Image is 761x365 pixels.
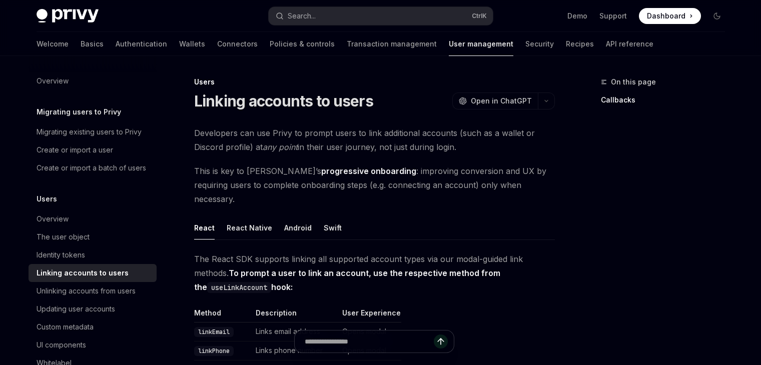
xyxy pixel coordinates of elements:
h1: Linking accounts to users [194,92,373,110]
div: Identity tokens [37,249,85,261]
a: Connectors [217,32,258,56]
a: Authentication [116,32,167,56]
em: any point [263,142,298,152]
a: Updating user accounts [29,300,157,318]
a: Overview [29,210,157,228]
button: Toggle dark mode [709,8,725,24]
h5: Migrating users to Privy [37,106,121,118]
div: Migrating existing users to Privy [37,126,142,138]
div: The user object [37,231,90,243]
span: Ctrl K [472,12,487,20]
div: Users [194,77,555,87]
a: Create or import a user [29,141,157,159]
div: Custom metadata [37,321,94,333]
span: Open in ChatGPT [471,96,532,106]
div: React [194,216,215,239]
a: Policies & controls [270,32,335,56]
img: dark logo [37,9,99,23]
a: Custom metadata [29,318,157,336]
td: Links email address [252,322,338,341]
th: Description [252,308,338,322]
strong: progressive onboarding [321,166,416,176]
button: Open in ChatGPT [452,92,538,109]
div: Create or import a user [37,144,113,156]
span: This is key to [PERSON_NAME]’s : improving conversion and UX by requiring users to complete onboa... [194,164,555,206]
span: On this page [611,76,656,88]
strong: To prompt a user to link an account, use the respective method from the hook: [194,268,500,292]
a: Security [525,32,554,56]
div: Search... [288,10,316,22]
input: Ask a question... [305,330,434,352]
div: Create or import a batch of users [37,162,146,174]
a: Recipes [566,32,594,56]
code: linkEmail [194,327,234,337]
div: Unlinking accounts from users [37,285,136,297]
span: The React SDK supports linking all supported account types via our modal-guided link methods. [194,252,555,294]
a: Overview [29,72,157,90]
h5: Users [37,193,57,205]
a: Callbacks [601,92,733,108]
a: Basics [81,32,104,56]
a: Support [599,11,627,21]
div: Swift [324,216,342,239]
div: Linking accounts to users [37,267,129,279]
code: useLinkAccount [207,282,271,293]
span: Dashboard [647,11,685,21]
a: UI components [29,336,157,354]
a: Welcome [37,32,69,56]
a: Unlinking accounts from users [29,282,157,300]
button: Open search [269,7,493,25]
a: Identity tokens [29,246,157,264]
div: UI components [37,339,86,351]
span: Developers can use Privy to prompt users to link additional accounts (such as a wallet or Discord... [194,126,555,154]
th: Method [194,308,252,322]
div: Overview [37,75,69,87]
div: Overview [37,213,69,225]
a: Linking accounts to users [29,264,157,282]
a: API reference [606,32,653,56]
a: Migrating existing users to Privy [29,123,157,141]
a: Transaction management [347,32,437,56]
a: Dashboard [639,8,701,24]
div: Android [284,216,312,239]
th: User Experience [338,308,401,322]
a: Wallets [179,32,205,56]
a: Create or import a batch of users [29,159,157,177]
td: Opens modal [338,322,401,341]
a: Demo [567,11,587,21]
div: React Native [227,216,272,239]
a: The user object [29,228,157,246]
a: User management [449,32,513,56]
div: Updating user accounts [37,303,115,315]
button: Send message [434,334,448,348]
